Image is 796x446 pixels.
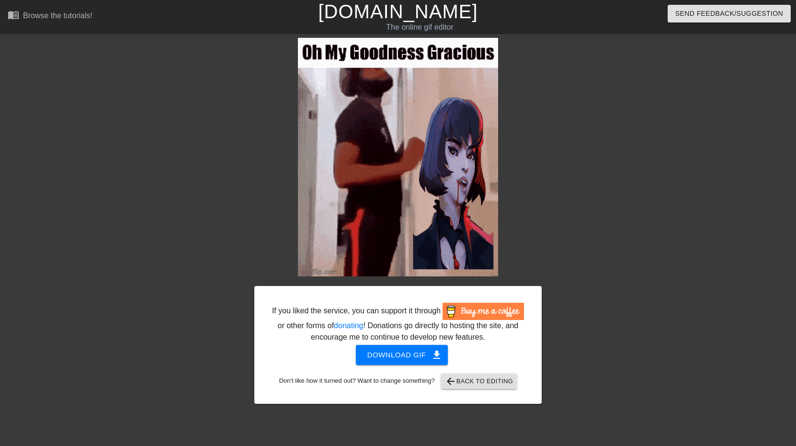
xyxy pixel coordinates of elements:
span: Download gif [367,349,437,361]
div: The online gif editor [270,22,569,33]
span: get_app [431,349,443,361]
a: donating [334,321,363,330]
a: Download gif [348,350,448,358]
div: If you liked the service, you can support it through or other forms of ! Donations go directly to... [271,303,525,343]
a: [DOMAIN_NAME] [318,1,478,22]
a: Browse the tutorials! [8,9,92,24]
button: Send Feedback/Suggestion [668,5,791,23]
button: Download gif [356,345,448,365]
div: Don't like how it turned out? Want to change something? [269,374,527,389]
img: Buy Me A Coffee [443,303,524,320]
img: c0Es5Tzp.gif [298,38,498,276]
span: arrow_back [445,376,456,387]
div: Browse the tutorials! [23,11,92,20]
button: Back to Editing [441,374,517,389]
span: menu_book [8,9,19,21]
span: Send Feedback/Suggestion [675,8,783,20]
span: Back to Editing [445,376,513,387]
